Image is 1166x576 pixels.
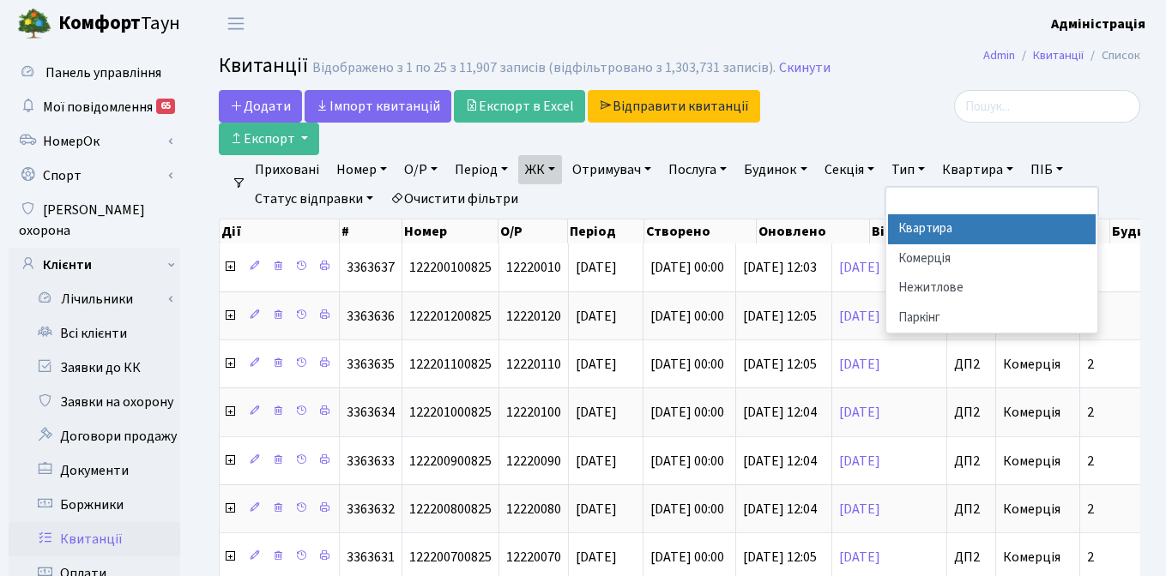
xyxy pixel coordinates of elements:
[743,355,817,374] span: [DATE] 12:05
[9,453,180,488] a: Документи
[576,355,617,374] span: [DATE]
[888,303,1096,333] li: Паркінг
[409,548,492,567] span: 122200700825
[576,307,617,326] span: [DATE]
[650,307,724,326] span: [DATE] 00:00
[454,90,585,123] a: Експорт в Excel
[45,63,161,82] span: Панель управління
[58,9,141,37] b: Комфорт
[506,307,561,326] span: 12220120
[9,351,180,385] a: Заявки до КК
[870,219,980,243] th: Відправлено
[347,548,395,567] span: 3363631
[448,155,515,184] a: Період
[506,355,561,374] span: 12220110
[9,56,180,90] a: Панель управління
[9,419,180,453] a: Договори продажу
[1051,15,1145,33] b: Адміністрація
[662,155,734,184] a: Послуга
[1087,548,1094,567] span: 2
[576,500,617,519] span: [DATE]
[743,258,817,277] span: [DATE] 12:03
[397,155,444,184] a: О/Р
[347,500,395,519] span: 3363632
[9,385,180,419] a: Заявки на охорону
[983,46,1015,64] a: Admin
[1003,548,1060,567] span: Комерція
[506,500,561,519] span: 12220080
[340,219,402,243] th: #
[219,90,302,123] a: Додати
[506,403,561,422] span: 12220100
[757,219,870,243] th: Оновлено
[58,9,180,39] span: Таун
[347,307,395,326] span: 3363636
[650,355,724,374] span: [DATE] 00:00
[518,155,562,184] a: ЖК
[409,452,492,471] span: 122200900825
[743,548,817,567] span: [DATE] 12:05
[839,258,880,277] a: [DATE]
[818,155,881,184] a: Секція
[743,452,817,471] span: [DATE] 12:04
[347,403,395,422] span: 3363634
[650,452,724,471] span: [DATE] 00:00
[885,155,932,184] a: Тип
[409,307,492,326] span: 122201200825
[743,307,817,326] span: [DATE] 12:05
[935,155,1020,184] a: Квартира
[839,548,880,567] a: [DATE]
[650,258,724,277] span: [DATE] 00:00
[409,403,492,422] span: 122201000825
[9,193,180,248] a: [PERSON_NAME] охорона
[347,355,395,374] span: 3363635
[409,355,492,374] span: 122201100825
[1087,403,1094,422] span: 2
[1084,46,1140,65] li: Список
[576,403,617,422] span: [DATE]
[839,452,880,471] a: [DATE]
[214,9,257,38] button: Переключити навігацію
[506,258,561,277] span: 12220010
[9,248,180,282] a: Клієнти
[565,155,658,184] a: Отримувач
[1003,452,1060,471] span: Комерція
[1003,403,1060,422] span: Комерція
[506,548,561,567] span: 12220070
[954,405,988,419] span: ДП2
[839,307,880,326] a: [DATE]
[506,452,561,471] span: 12220090
[954,502,988,516] span: ДП2
[1033,46,1084,64] a: Квитанції
[230,97,291,116] span: Додати
[9,90,180,124] a: Мої повідомлення65
[1087,500,1094,519] span: 2
[743,500,817,519] span: [DATE] 12:04
[347,258,395,277] span: 3363637
[1087,355,1094,374] span: 2
[954,454,988,468] span: ДП2
[954,550,988,564] span: ДП2
[9,488,180,522] a: Боржники
[1051,14,1145,34] a: Адміністрація
[839,355,880,374] a: [DATE]
[779,60,831,76] a: Скинути
[568,219,644,243] th: Період
[888,244,1096,274] li: Комерція
[219,51,308,81] span: Квитанції
[347,452,395,471] span: 3363633
[329,155,394,184] a: Номер
[650,403,724,422] span: [DATE] 00:00
[954,90,1140,123] input: Пошук...
[17,7,51,41] img: logo.png
[219,123,319,155] button: Експорт
[888,273,1096,303] li: Нежитлове
[737,155,813,184] a: Будинок
[9,124,180,159] a: НомерОк
[384,184,525,213] a: Очистити фільтри
[9,316,180,351] a: Всі клієнти
[839,403,880,422] a: [DATE]
[576,258,617,277] span: [DATE]
[588,90,760,123] a: Відправити квитанції
[1003,500,1060,519] span: Комерція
